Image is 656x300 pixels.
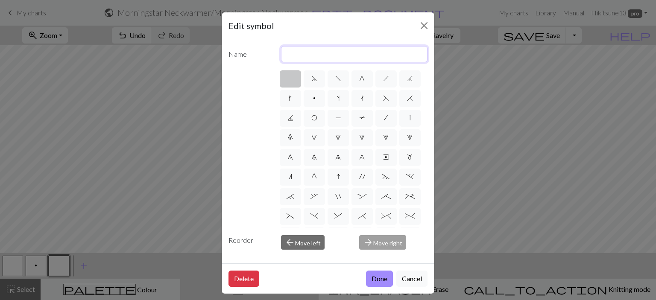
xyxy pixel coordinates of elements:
[335,114,341,121] span: P
[289,173,292,180] span: n
[381,193,391,200] span: ;
[313,95,316,102] span: p
[335,75,341,82] span: f
[360,95,364,102] span: t
[381,213,391,219] span: ^
[287,193,294,200] span: `
[287,114,293,121] span: J
[311,154,317,160] span: 7
[366,271,393,287] button: Done
[336,173,340,180] span: I
[383,95,389,102] span: F
[335,154,341,160] span: 8
[382,173,390,180] span: ~
[311,114,317,121] span: O
[335,134,341,141] span: 2
[357,193,367,200] span: :
[384,114,388,121] span: /
[417,19,431,32] button: Close
[396,271,428,287] button: Cancel
[407,154,413,160] span: m
[311,173,317,180] span: G
[285,236,295,248] span: arrow_back
[287,134,293,141] span: 0
[383,134,389,141] span: 4
[405,213,415,219] span: %
[334,213,342,219] span: &
[407,95,413,102] span: H
[359,114,365,121] span: T
[405,193,415,200] span: +
[383,75,389,82] span: h
[335,193,341,200] span: "
[287,154,293,160] span: 6
[310,213,318,219] span: )
[383,154,389,160] span: e
[311,75,317,82] span: d
[359,75,365,82] span: g
[359,173,365,180] span: '
[228,19,274,32] h5: Edit symbol
[287,213,294,219] span: (
[281,235,325,250] button: Move left
[359,154,365,160] span: 9
[407,134,413,141] span: 5
[310,193,318,200] span: ,
[223,46,276,62] label: Name
[359,134,365,141] span: 3
[337,95,340,102] span: s
[407,75,413,82] span: j
[223,235,276,250] div: Reorder
[311,134,317,141] span: 1
[289,95,292,102] span: k
[406,173,414,180] span: .
[228,271,259,287] button: Delete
